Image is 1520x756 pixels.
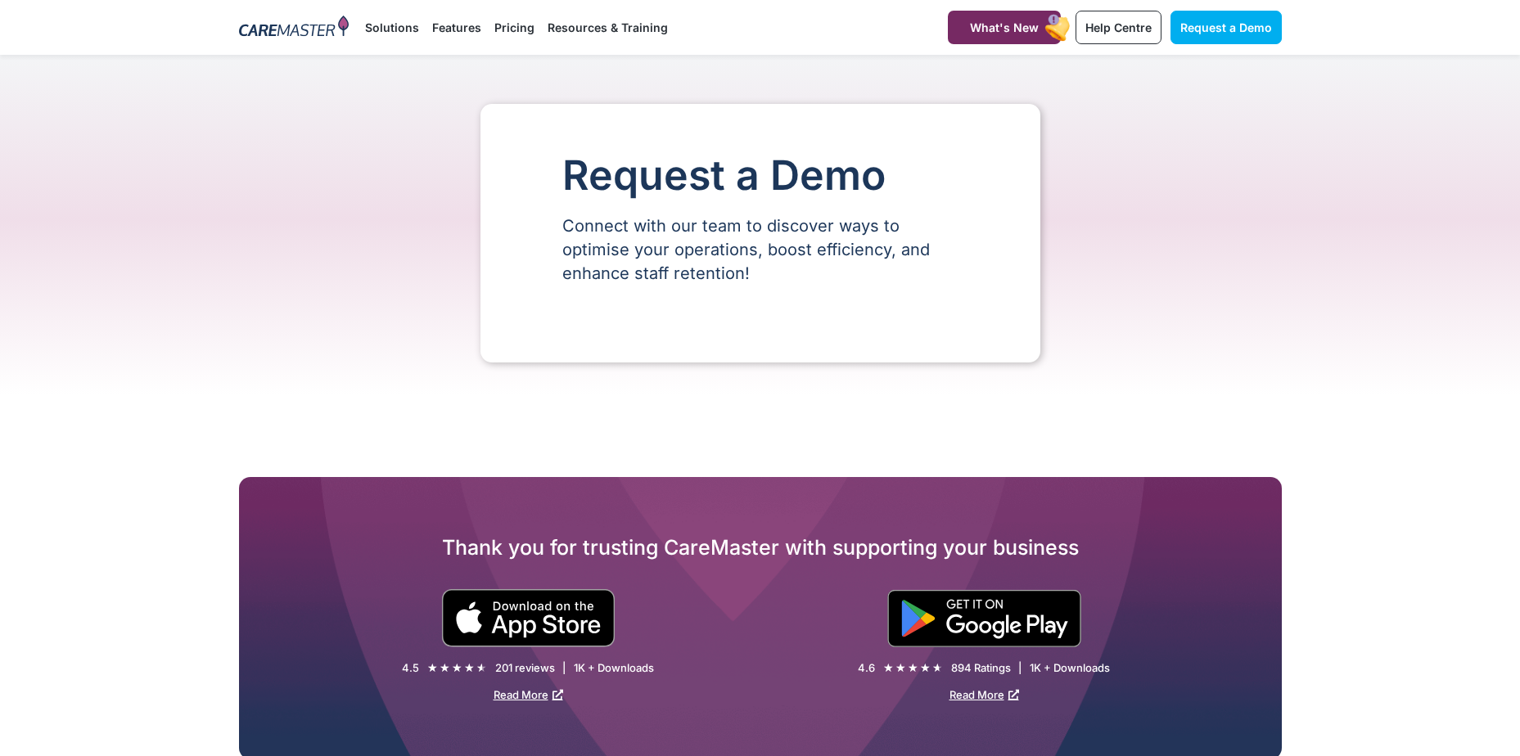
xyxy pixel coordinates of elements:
span: What's New [970,20,1039,34]
div: 4.6 [858,661,875,675]
i: ★ [895,659,906,677]
i: ★ [464,659,475,677]
a: Help Centre [1076,11,1161,44]
h1: Request a Demo [562,153,958,198]
i: ★ [932,659,943,677]
i: ★ [427,659,438,677]
a: Read More [949,688,1019,701]
img: small black download on the apple app store button. [441,589,616,647]
div: 4.5 [402,661,419,675]
i: ★ [476,659,487,677]
span: Help Centre [1085,20,1152,34]
div: 201 reviews | 1K + Downloads [495,661,654,675]
i: ★ [920,659,931,677]
div: 894 Ratings | 1K + Downloads [951,661,1110,675]
i: ★ [452,659,462,677]
img: CareMaster Logo [239,16,350,40]
i: ★ [440,659,450,677]
i: ★ [883,659,894,677]
span: Request a Demo [1180,20,1272,34]
img: "Get is on" Black Google play button. [887,590,1081,647]
a: Read More [494,688,563,701]
p: Connect with our team to discover ways to optimise your operations, boost efficiency, and enhance... [562,214,958,286]
div: 4.5/5 [427,659,487,677]
div: 4.6/5 [883,659,943,677]
h2: Thank you for trusting CareMaster with supporting your business [239,534,1282,560]
i: ★ [908,659,918,677]
a: What's New [948,11,1061,44]
a: Request a Demo [1170,11,1282,44]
